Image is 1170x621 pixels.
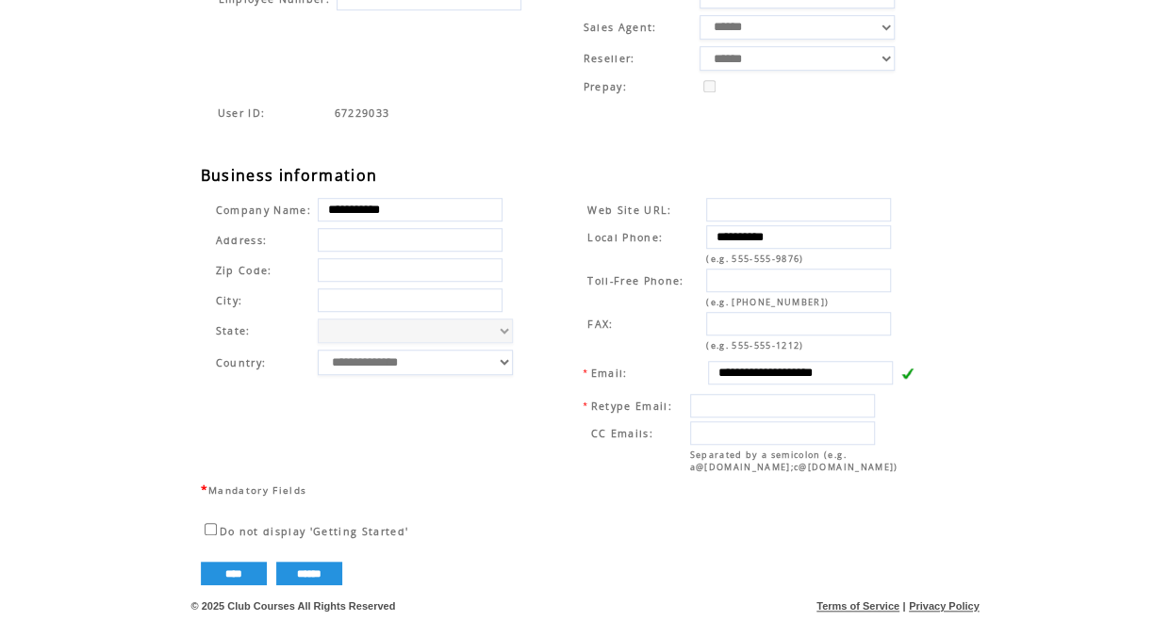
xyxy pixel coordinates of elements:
span: Indicates the agent code for sign up page with sales agent or reseller tracking code [218,106,266,120]
span: (e.g. [PHONE_NUMBER]) [706,296,829,308]
span: FAX: [587,318,613,331]
span: City: [216,294,243,307]
span: Email: [591,367,628,380]
span: Zip Code: [216,264,272,277]
span: State: [216,324,311,337]
span: Retype Email: [591,400,672,413]
span: Toll-Free Phone: [587,274,684,287]
span: Company Name: [216,204,311,217]
span: (e.g. 555-555-1212) [706,339,803,351]
span: Sales Agent: [583,21,656,34]
a: Terms of Service [816,600,899,612]
span: Do not display 'Getting Started' [220,525,409,538]
span: (e.g. 555-555-9876) [706,253,803,265]
span: © 2025 Club Courses All Rights Reserved [191,600,396,612]
img: v.gif [900,367,914,380]
span: Separated by a semicolon (e.g. a@[DOMAIN_NAME];c@[DOMAIN_NAME]) [690,449,898,473]
span: Country: [216,356,267,369]
span: Mandatory Fields [208,483,306,497]
span: Business information [201,165,378,186]
span: Address: [216,234,268,247]
a: Privacy Policy [909,600,980,612]
span: Local Phone: [587,231,663,244]
span: Indicates the agent code for sign up page with sales agent or reseller tracking code [335,106,390,120]
span: | [902,600,905,612]
span: Reseller: [583,52,634,65]
span: Web Site URL: [587,204,671,217]
span: Prepay: [583,80,626,93]
span: CC Emails: [591,427,653,440]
